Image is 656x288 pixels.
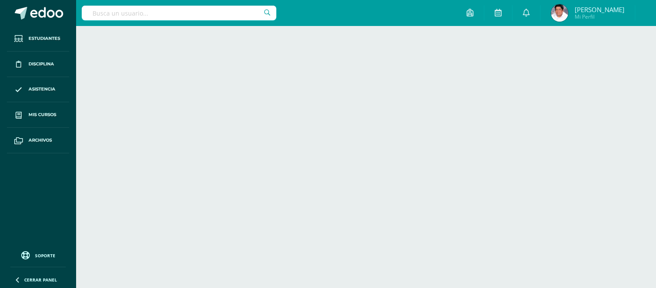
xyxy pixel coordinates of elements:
[7,77,69,103] a: Asistencia
[10,249,66,261] a: Soporte
[29,137,52,144] span: Archivos
[7,26,69,52] a: Estudiantes
[24,277,57,283] span: Cerrar panel
[7,102,69,128] a: Mis cursos
[575,13,624,20] span: Mi Perfil
[575,5,624,14] span: [PERSON_NAME]
[551,4,568,22] img: 211e6c3b210dcb44a47f17c329106ef5.png
[29,111,56,118] span: Mis cursos
[7,52,69,77] a: Disciplina
[29,86,55,93] span: Asistencia
[35,252,55,259] span: Soporte
[29,35,60,42] span: Estudiantes
[7,128,69,153] a: Archivos
[82,6,276,20] input: Busca un usuario...
[29,61,54,68] span: Disciplina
